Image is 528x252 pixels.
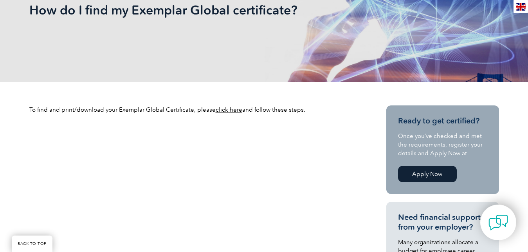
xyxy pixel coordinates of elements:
[488,213,508,232] img: contact-chat.png
[398,212,487,232] h3: Need financial support from your employer?
[29,105,358,114] p: To find and print/download your Exemplar Global Certificate, please and follow these steps.
[398,116,487,126] h3: Ready to get certified?
[516,3,526,11] img: en
[398,166,457,182] a: Apply Now
[216,106,242,113] a: click here
[12,236,52,252] a: BACK TO TOP
[29,2,330,18] h1: How do I find my Exemplar Global certificate?
[398,132,487,158] p: Once you’ve checked and met the requirements, register your details and Apply Now at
